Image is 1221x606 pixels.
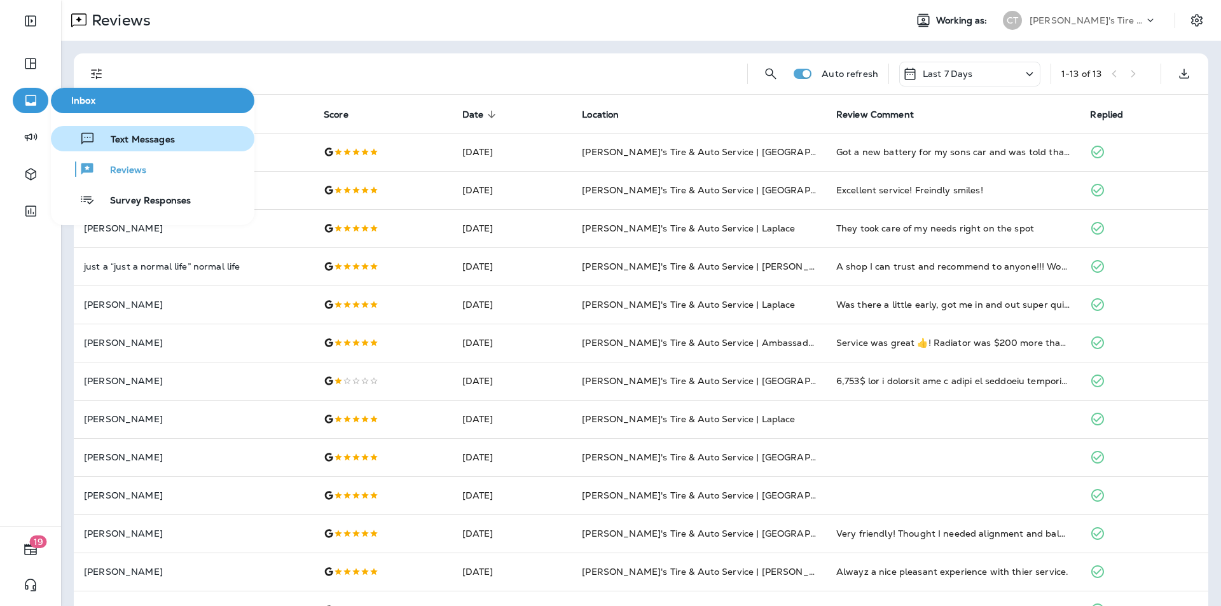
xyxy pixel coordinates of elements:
button: Text Messages [51,126,254,151]
td: [DATE] [452,324,572,362]
span: Location [582,109,619,120]
span: [PERSON_NAME]'s Tire & Auto Service | [GEOGRAPHIC_DATA][PERSON_NAME] [582,146,939,158]
span: Score [324,109,348,120]
span: [PERSON_NAME]'s Tire & Auto Service | [GEOGRAPHIC_DATA] [582,184,860,196]
span: [PERSON_NAME]'s Tire & Auto Service | [PERSON_NAME][GEOGRAPHIC_DATA] [582,261,939,272]
p: Auto refresh [822,69,878,79]
button: Expand Sidebar [13,8,48,34]
p: [PERSON_NAME] [84,452,303,462]
span: [PERSON_NAME]'s Tire & Auto Service | Laplace [582,223,795,234]
div: Excellent service! Freindly smiles! [836,184,1070,196]
p: [PERSON_NAME] [84,300,303,310]
div: Service was great 👍! Radiator was $200 more than I could have purchased at another location. That... [836,336,1070,349]
span: Text Messages [95,134,175,146]
td: [DATE] [452,476,572,514]
td: [DATE] [452,400,572,438]
td: [DATE] [452,514,572,553]
div: Alwayz a nice pleasant experience with thier service. [836,565,1070,578]
button: Search Reviews [758,61,783,86]
td: [DATE] [452,247,572,286]
td: [DATE] [452,362,572,400]
p: [PERSON_NAME] [84,223,303,233]
span: Review Comment [836,109,914,120]
div: Was there a little early, got me in and out super quick. Thank you [836,298,1070,311]
button: Export as CSV [1171,61,1197,86]
span: [PERSON_NAME]'s Tire & Auto Service | [GEOGRAPHIC_DATA] [582,375,860,387]
td: [DATE] [452,133,572,171]
div: A shop I can trust and recommend to anyone!!! Wow, great customer service. Cy is a honest person,... [836,260,1070,273]
span: [PERSON_NAME]'s Tire & Auto Service | Ambassador [582,337,817,348]
td: [DATE] [452,209,572,247]
p: [PERSON_NAME] [84,490,303,500]
button: Settings [1185,9,1208,32]
div: Very friendly! Thought I needed alignment and balance on tires for a truck I had recently purchas... [836,527,1070,540]
td: [DATE] [452,438,572,476]
span: Working as: [936,15,990,26]
span: Reviews [95,165,146,177]
span: [PERSON_NAME]'s Tire & Auto Service | [PERSON_NAME] [582,566,840,577]
span: Inbox [56,95,249,106]
p: Reviews [86,11,151,30]
div: 1 - 13 of 13 [1061,69,1101,79]
p: [PERSON_NAME] [84,528,303,539]
p: Last 7 Days [923,69,973,79]
p: [PERSON_NAME] [84,567,303,577]
button: Reviews [51,156,254,182]
p: [PERSON_NAME] [84,414,303,424]
span: Replied [1090,109,1123,120]
span: [PERSON_NAME]'s Tire & Auto Service | Laplace [582,413,795,425]
p: [PERSON_NAME] [84,338,303,348]
span: [PERSON_NAME]'s Tire & Auto Service | [GEOGRAPHIC_DATA][PERSON_NAME] [582,528,939,539]
div: They took care of my needs right on the spot [836,222,1070,235]
td: [DATE] [452,171,572,209]
div: CT [1003,11,1022,30]
td: [DATE] [452,553,572,591]
p: [PERSON_NAME]'s Tire & Auto [1030,15,1144,25]
span: [PERSON_NAME]'s Tire & Auto Service | Laplace [582,299,795,310]
p: just a “just a normal life” normal life [84,261,303,272]
p: [PERSON_NAME] [84,376,303,386]
button: Filters [84,61,109,86]
span: Survey Responses [95,195,191,207]
span: 19 [30,535,47,548]
button: Survey Responses [51,187,254,212]
td: [DATE] [452,286,572,324]
span: [PERSON_NAME]'s Tire & Auto Service | [GEOGRAPHIC_DATA] [582,451,860,463]
div: 4,700$ for a radiator and a bunch or steering components to be changed. They changed out a bunch ... [836,375,1070,387]
button: Inbox [51,88,254,113]
span: [PERSON_NAME]'s Tire & Auto Service | [GEOGRAPHIC_DATA] [582,490,860,501]
div: Got a new battery for my sons car and was told that my alternator was bad when they checked it ou... [836,146,1070,158]
span: Date [462,109,484,120]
